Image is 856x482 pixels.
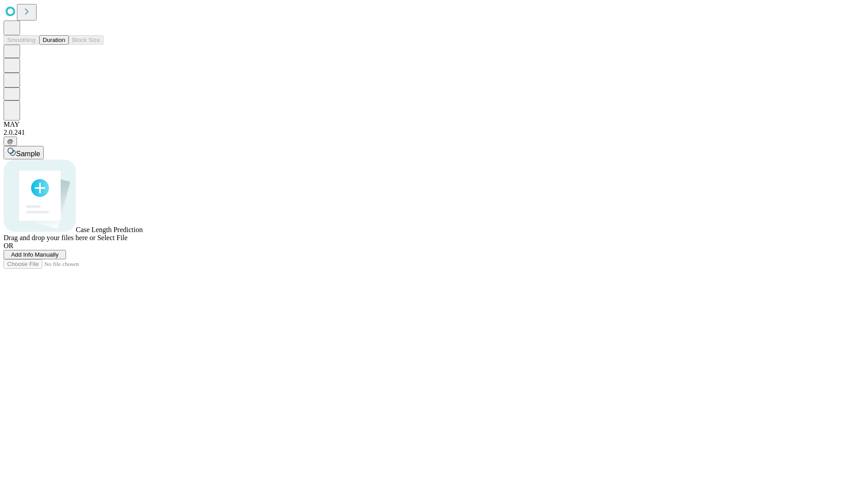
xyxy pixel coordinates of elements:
[39,35,69,45] button: Duration
[4,35,39,45] button: Smoothing
[16,150,40,158] span: Sample
[4,250,66,259] button: Add Info Manually
[4,242,13,249] span: OR
[4,120,852,129] div: MAY
[7,138,13,145] span: @
[97,234,128,241] span: Select File
[4,129,852,137] div: 2.0.241
[76,226,143,233] span: Case Length Prediction
[11,251,59,258] span: Add Info Manually
[69,35,103,45] button: Block Size
[4,137,17,146] button: @
[4,146,44,159] button: Sample
[4,234,95,241] span: Drag and drop your files here or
